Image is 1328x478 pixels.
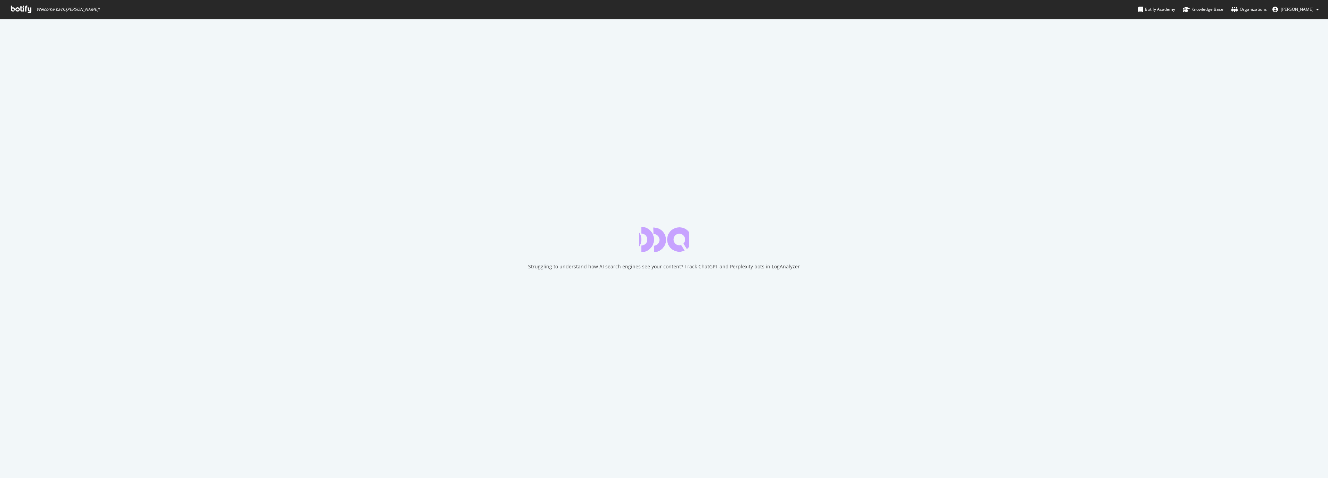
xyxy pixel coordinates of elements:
[1183,6,1223,13] div: Knowledge Base
[528,263,800,270] div: Struggling to understand how AI search engines see your content? Track ChatGPT and Perplexity bot...
[639,227,689,252] div: animation
[1231,6,1267,13] div: Organizations
[36,7,99,12] span: Welcome back, [PERSON_NAME] !
[1138,6,1175,13] div: Botify Academy
[1281,6,1313,12] span: Chris O
[1267,4,1325,15] button: [PERSON_NAME]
